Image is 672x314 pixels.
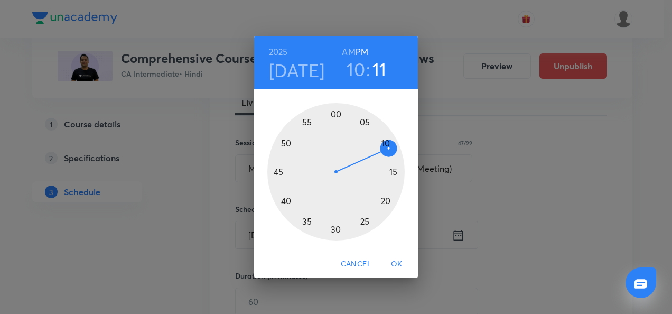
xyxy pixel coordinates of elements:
h3: : [366,58,370,80]
button: 2025 [269,44,288,59]
button: 10 [347,58,365,80]
button: Cancel [337,254,376,274]
button: 11 [372,58,387,80]
span: OK [384,257,409,271]
span: Cancel [341,257,371,271]
button: OK [380,254,414,274]
button: [DATE] [269,59,325,81]
button: PM [356,44,368,59]
button: AM [342,44,355,59]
